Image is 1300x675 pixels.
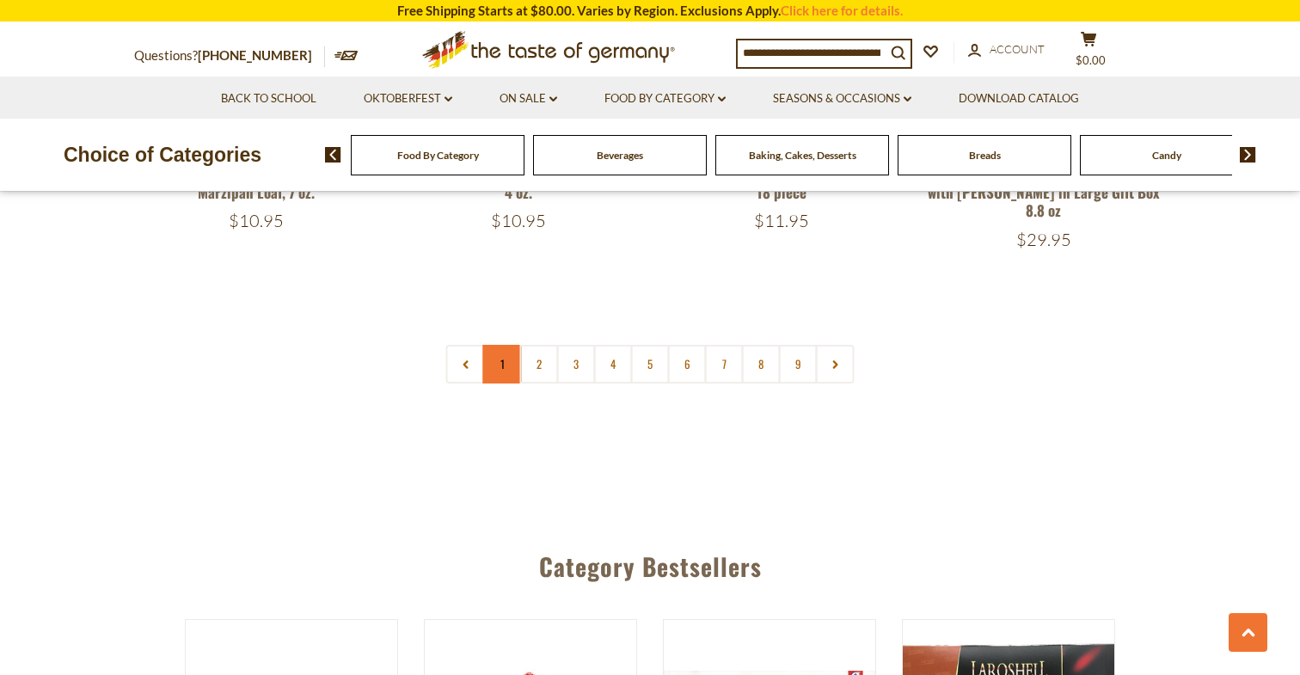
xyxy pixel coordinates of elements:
a: Back to School [221,89,316,108]
a: 3 [557,345,596,384]
a: Food By Category [604,89,726,108]
a: Download Catalog [959,89,1079,108]
a: 1 [483,345,522,384]
a: [PHONE_NUMBER] [198,47,312,63]
a: 7 [705,345,744,384]
a: Oktoberfest [364,89,452,108]
span: $29.95 [1016,229,1071,250]
p: Questions? [134,45,325,67]
a: 8 [742,345,781,384]
a: Asbach Chocolate Praline Assortment with [PERSON_NAME] in Large Gift Box 8.8 oz [928,163,1160,222]
a: 9 [779,345,818,384]
span: $10.95 [229,210,284,231]
span: $11.95 [754,210,809,231]
a: Account [968,40,1045,59]
a: 6 [668,345,707,384]
img: next arrow [1240,147,1256,163]
a: 4 [594,345,633,384]
span: $10.95 [491,210,546,231]
a: Baking, Cakes, Desserts [749,149,856,162]
a: Breads [969,149,1001,162]
button: $0.00 [1063,31,1114,74]
a: On Sale [500,89,557,108]
a: 2 [520,345,559,384]
a: Click here for details. [781,3,903,18]
a: Candy [1152,149,1181,162]
a: Seasons & Occasions [773,89,911,108]
img: previous arrow [325,147,341,163]
a: 5 [631,345,670,384]
div: Category Bestsellers [52,527,1248,598]
span: $0.00 [1076,53,1106,67]
span: Account [990,42,1045,56]
a: Beverages [597,149,643,162]
a: Food By Category [397,149,479,162]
